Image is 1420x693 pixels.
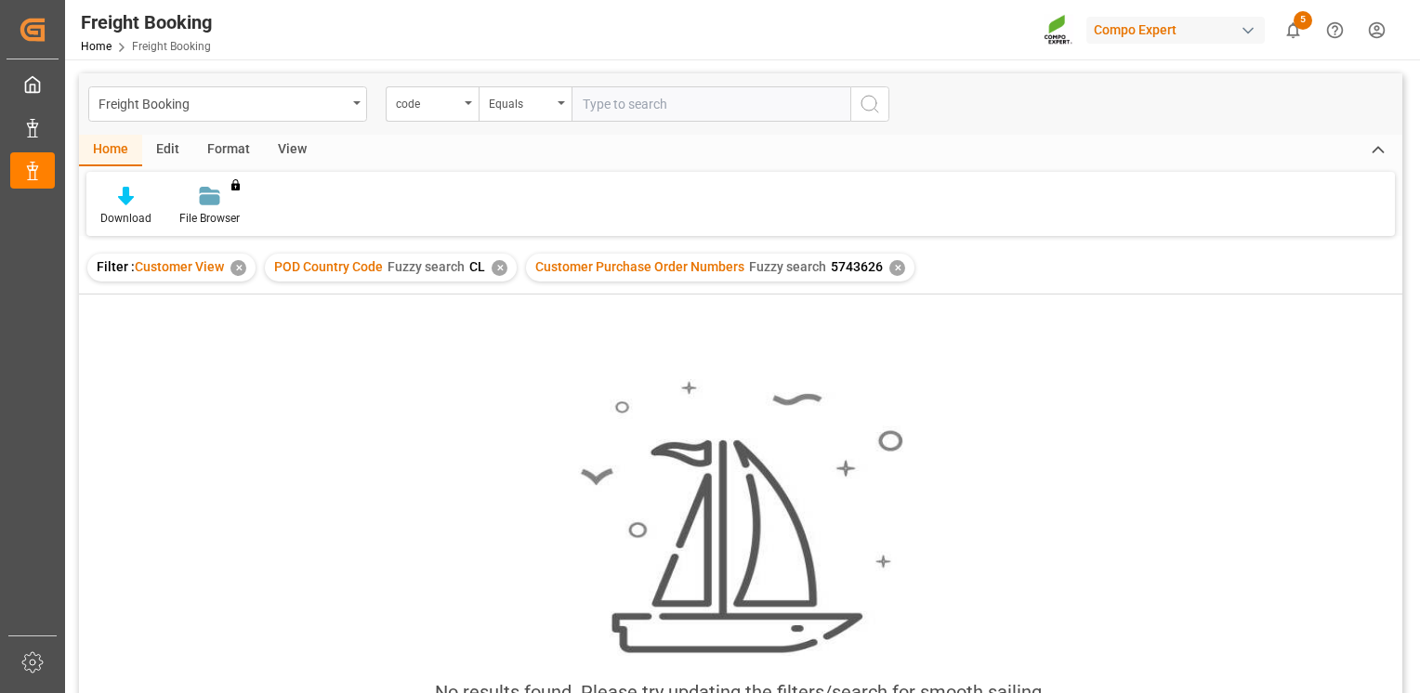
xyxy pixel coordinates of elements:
[850,86,889,122] button: search button
[396,91,459,112] div: code
[81,8,212,36] div: Freight Booking
[572,86,850,122] input: Type to search
[264,135,321,166] div: View
[1272,9,1314,51] button: show 5 new notifications
[99,91,347,114] div: Freight Booking
[386,86,479,122] button: open menu
[97,259,135,274] span: Filter :
[492,260,507,276] div: ✕
[142,135,193,166] div: Edit
[388,259,465,274] span: Fuzzy search
[135,259,224,274] span: Customer View
[1314,9,1356,51] button: Help Center
[100,210,151,227] div: Download
[749,259,826,274] span: Fuzzy search
[1294,11,1312,30] span: 5
[79,135,142,166] div: Home
[274,259,383,274] span: POD Country Code
[81,40,112,53] a: Home
[193,135,264,166] div: Format
[88,86,367,122] button: open menu
[479,86,572,122] button: open menu
[578,379,903,656] img: smooth_sailing.jpeg
[230,260,246,276] div: ✕
[1086,12,1272,47] button: Compo Expert
[535,259,744,274] span: Customer Purchase Order Numbers
[469,259,485,274] span: CL
[831,259,883,274] span: 5743626
[1044,14,1073,46] img: Screenshot%202023-09-29%20at%2010.02.21.png_1712312052.png
[889,260,905,276] div: ✕
[1086,17,1265,44] div: Compo Expert
[489,91,552,112] div: Equals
